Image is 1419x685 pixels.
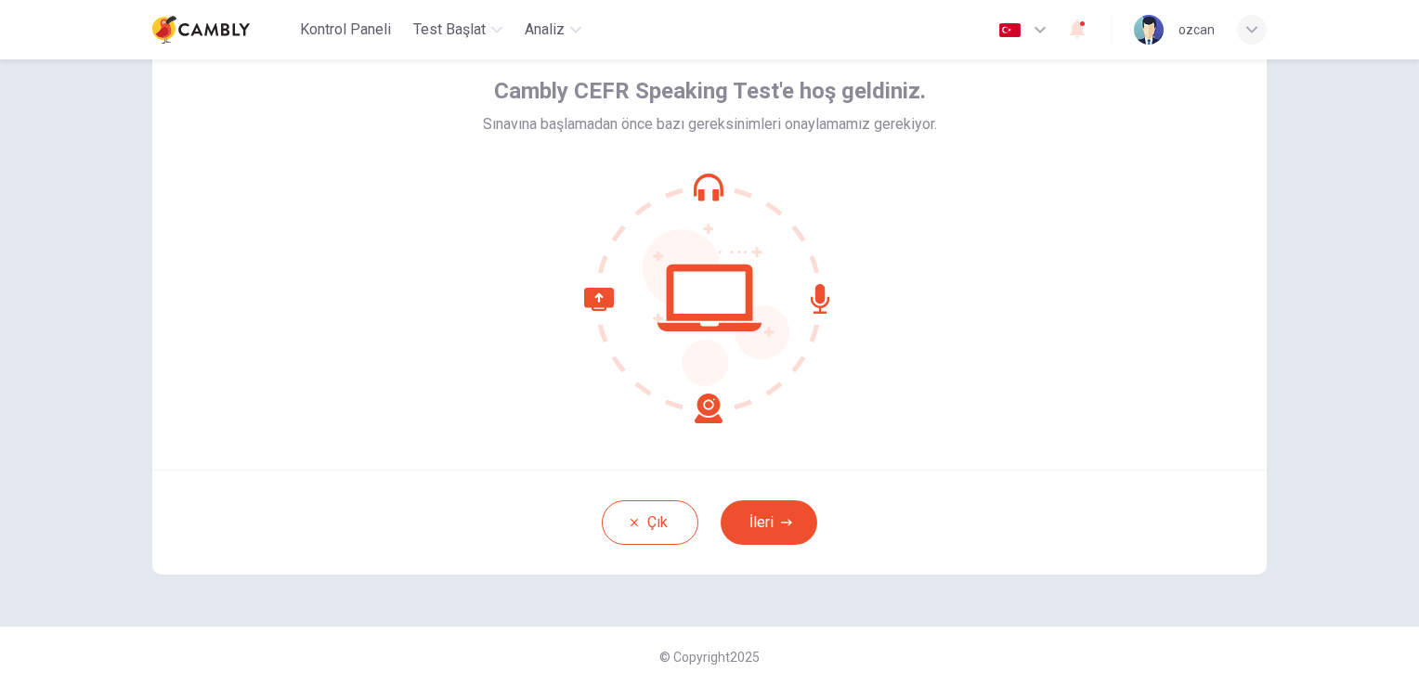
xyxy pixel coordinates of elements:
button: Kontrol Paneli [293,13,398,46]
img: Cambly logo [152,11,250,48]
button: Analiz [517,13,589,46]
span: Analiz [525,19,565,41]
button: İleri [721,500,817,545]
span: Kontrol Paneli [300,19,391,41]
button: Çık [602,500,698,545]
div: ozcan [1178,19,1215,41]
button: Test Başlat [406,13,510,46]
span: © Copyright 2025 [659,650,760,665]
span: Cambly CEFR Speaking Test'e hoş geldiniz. [494,76,926,106]
span: Sınavına başlamadan önce bazı gereksinimleri onaylamamız gerekiyor. [483,113,937,136]
img: tr [998,23,1022,37]
a: Cambly logo [152,11,293,48]
img: Profile picture [1134,15,1164,45]
span: Test Başlat [413,19,486,41]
